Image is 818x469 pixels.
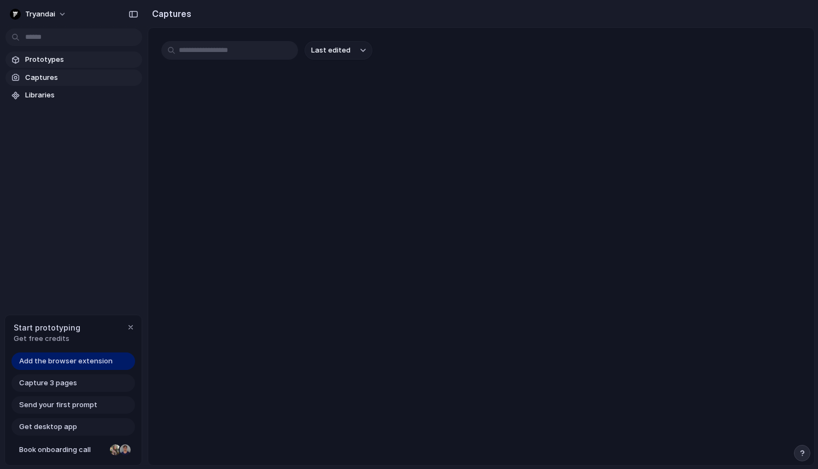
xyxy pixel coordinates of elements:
[19,421,77,432] span: Get desktop app
[19,378,77,389] span: Capture 3 pages
[25,72,138,83] span: Captures
[25,90,138,101] span: Libraries
[5,51,142,68] a: Prototypes
[14,333,80,344] span: Get free credits
[19,399,97,410] span: Send your first prompt
[11,441,135,459] a: Book onboarding call
[5,70,142,86] a: Captures
[305,41,372,60] button: Last edited
[119,443,132,456] div: Christian Iacullo
[148,7,191,20] h2: Captures
[19,356,113,367] span: Add the browser extension
[11,418,135,436] a: Get desktop app
[25,54,138,65] span: Prototypes
[5,87,142,103] a: Libraries
[311,45,350,56] span: Last edited
[5,5,72,23] button: tryandai
[25,9,55,20] span: tryandai
[19,444,106,455] span: Book onboarding call
[11,352,135,370] a: Add the browser extension
[14,322,80,333] span: Start prototyping
[109,443,122,456] div: Nicole Kubica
